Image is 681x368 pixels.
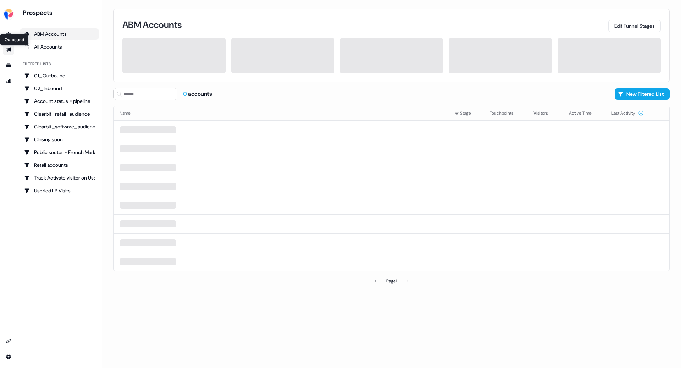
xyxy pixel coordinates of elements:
div: ABM Accounts [24,31,95,38]
div: Closing soon [24,136,95,143]
div: Stage [454,110,478,117]
div: 02_Inbound [24,85,95,92]
a: Go to Account status = pipeline [20,95,99,107]
div: Account status = pipeline [24,98,95,105]
a: Go to templates [3,60,14,71]
a: ABM Accounts [20,28,99,40]
a: Go to integrations [3,335,14,347]
div: Filtered lists [23,61,51,67]
a: Go to Userled LP Visits [20,185,99,196]
a: Go to 01_Outbound [20,70,99,81]
a: Go to Public sector - French Market [20,147,99,158]
button: Touchpoints [490,107,522,120]
div: Page 1 [386,278,397,285]
a: Go to attribution [3,75,14,87]
div: Public sector - French Market [24,149,95,156]
a: Go to prospects [3,28,14,40]
button: New Filtered List [615,88,670,100]
a: Go to 02_Inbound [20,83,99,94]
div: Track Activate visitor on Userled LP [24,174,95,181]
button: Visitors [533,107,557,120]
a: Go to Track Activate visitor on Userled LP [20,172,99,183]
div: Prospects [23,9,99,17]
a: Go to Retail accounts [20,159,99,171]
h3: ABM Accounts [122,20,182,29]
div: Clearbit_software_audience [24,123,95,130]
div: All Accounts [24,43,95,50]
button: Last Activity [611,107,644,120]
div: Clearbit_retail_audience [24,110,95,117]
div: Userled LP Visits [24,187,95,194]
a: Go to Closing soon [20,134,99,145]
div: 01_Outbound [24,72,95,79]
div: Retail accounts [24,161,95,169]
a: Go to Clearbit_retail_audience [20,108,99,120]
a: All accounts [20,41,99,53]
button: Active Time [569,107,600,120]
div: accounts [183,90,212,98]
th: Name [114,106,449,120]
a: Go to outbound experience [3,44,14,55]
button: Edit Funnel Stages [608,20,661,32]
a: Go to integrations [3,351,14,362]
a: Go to Clearbit_software_audience [20,121,99,132]
span: 0 [183,90,188,98]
